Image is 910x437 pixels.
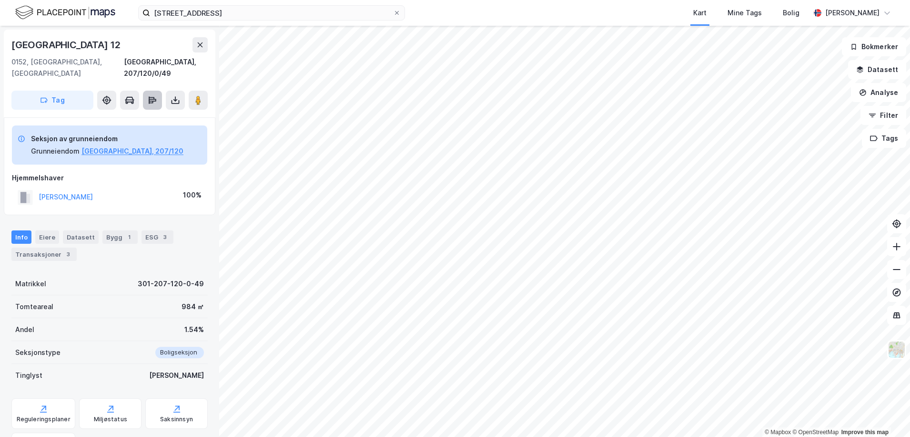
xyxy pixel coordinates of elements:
a: OpenStreetMap [792,429,839,436]
div: 3 [63,250,73,259]
div: Andel [15,324,34,335]
div: 0152, [GEOGRAPHIC_DATA], [GEOGRAPHIC_DATA] [11,56,124,79]
div: 1.54% [184,324,204,335]
button: [GEOGRAPHIC_DATA], 207/120 [81,146,183,157]
div: [GEOGRAPHIC_DATA], 207/120/0/49 [124,56,208,79]
button: Tag [11,91,93,110]
button: Tags [862,129,906,148]
div: Grunneiendom [31,146,80,157]
button: Analyse [851,83,906,102]
input: Søk på adresse, matrikkel, gårdeiere, leietakere eller personer [150,6,393,20]
div: 3 [160,232,170,242]
div: [PERSON_NAME] [825,7,880,19]
div: 100% [183,189,202,201]
div: 984 ㎡ [182,301,204,312]
div: Eiere [35,230,59,244]
div: [PERSON_NAME] [149,370,204,381]
div: 1 [124,232,134,242]
div: Mine Tags [728,7,762,19]
div: Kart [693,7,707,19]
div: Hjemmelshaver [12,172,207,184]
div: Miljøstatus [94,416,127,423]
div: Reguleringsplaner [17,416,71,423]
img: logo.f888ab2527a4732fd821a326f86c7f29.svg [15,4,115,21]
div: Bolig [783,7,799,19]
div: [GEOGRAPHIC_DATA] 12 [11,37,122,52]
button: Filter [860,106,906,125]
div: Matrikkel [15,278,46,290]
div: Info [11,230,31,244]
button: Bokmerker [842,37,906,56]
div: Datasett [63,230,99,244]
button: Datasett [848,60,906,79]
div: Seksjon av grunneiendom [31,133,183,145]
div: ESG [142,230,173,244]
div: Transaksjoner [11,248,77,261]
div: Saksinnsyn [160,416,193,423]
div: Tinglyst [15,370,42,381]
a: Mapbox [765,429,791,436]
div: Seksjonstype [15,347,61,358]
img: Z [888,341,906,359]
div: 301-207-120-0-49 [138,278,204,290]
a: Improve this map [841,429,889,436]
iframe: Chat Widget [862,391,910,437]
div: Bygg [102,230,138,244]
div: Tomteareal [15,301,53,312]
